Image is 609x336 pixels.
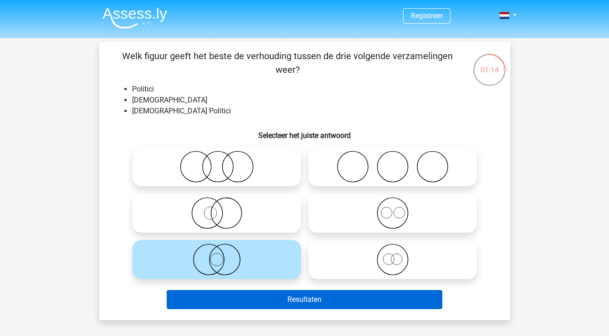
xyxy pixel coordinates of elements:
[114,49,461,76] p: Welk figuur geeft het beste de verhouding tussen de drie volgende verzamelingen weer?
[114,124,496,140] h6: Selecteer het juiste antwoord
[472,53,507,76] div: 01:14
[132,95,496,106] li: [DEMOGRAPHIC_DATA]
[132,106,496,117] li: [DEMOGRAPHIC_DATA] Politici
[411,11,443,20] a: Registreer
[132,84,496,95] li: Politici
[167,290,442,309] button: Resultaten
[102,7,167,29] img: Assessly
